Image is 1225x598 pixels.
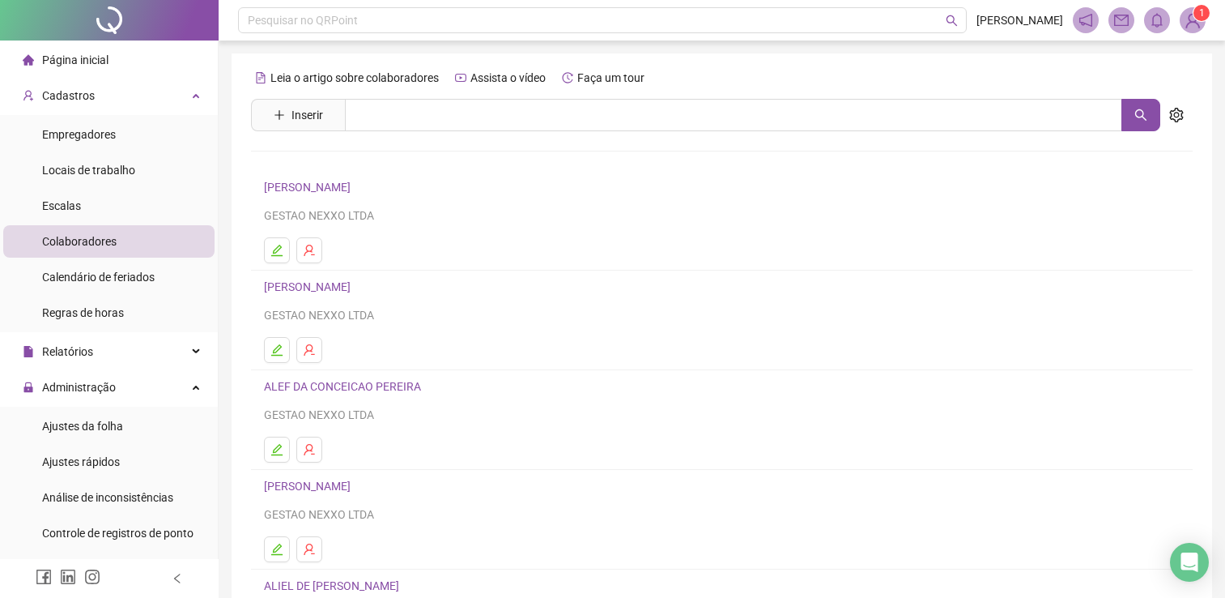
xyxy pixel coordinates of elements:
span: Calendário de feriados [42,271,155,284]
span: left [172,573,183,584]
span: Controle de registros de ponto [42,527,194,540]
sup: Atualize o seu contato no menu Meus Dados [1193,5,1210,21]
span: user-add [23,90,34,101]
span: 1 [1199,7,1205,19]
a: [PERSON_NAME] [264,480,355,493]
span: facebook [36,569,52,585]
span: search [946,15,958,27]
div: Open Intercom Messenger [1170,543,1209,582]
div: GESTAO NEXXO LTDA [264,406,1180,424]
img: 92797 [1180,8,1205,32]
span: plus [274,109,285,121]
span: lock [23,382,34,393]
span: Página inicial [42,53,108,66]
span: user-delete [303,244,316,257]
span: bell [1150,13,1164,28]
span: Cadastros [42,89,95,102]
span: Escalas [42,199,81,212]
span: Administração [42,381,116,394]
span: Leia o artigo sobre colaboradores [270,71,439,84]
span: Regras de horas [42,306,124,319]
span: history [562,72,573,83]
span: edit [270,244,283,257]
span: edit [270,443,283,456]
span: user-delete [303,443,316,456]
span: Faça um tour [577,71,644,84]
span: youtube [455,72,466,83]
span: setting [1169,108,1184,122]
div: GESTAO NEXXO LTDA [264,506,1180,523]
span: search [1134,109,1147,122]
span: instagram [84,569,100,585]
span: Assista o vídeo [470,71,546,84]
a: ALIEL DE [PERSON_NAME] [264,579,404,592]
div: GESTAO NEXXO LTDA [264,306,1180,324]
span: edit [270,344,283,357]
span: linkedin [60,569,76,585]
span: Ajustes da folha [42,420,123,433]
div: GESTAO NEXXO LTDA [264,207,1180,224]
button: Inserir [261,102,336,128]
a: ALEF DA CONCEICAO PEREIRA [264,380,426,393]
a: [PERSON_NAME] [264,181,355,194]
span: user-delete [303,543,316,556]
span: [PERSON_NAME] [976,11,1063,29]
span: user-delete [303,344,316,357]
span: Empregadores [42,128,116,141]
span: Análise de inconsistências [42,491,173,504]
span: file-text [255,72,266,83]
span: notification [1078,13,1093,28]
span: Colaboradores [42,235,117,248]
a: [PERSON_NAME] [264,280,355,293]
span: Inserir [291,106,323,124]
span: Locais de trabalho [42,164,135,177]
span: Ajustes rápidos [42,455,120,468]
span: file [23,346,34,357]
span: edit [270,543,283,556]
span: home [23,54,34,66]
span: Relatórios [42,345,93,358]
span: mail [1114,13,1129,28]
